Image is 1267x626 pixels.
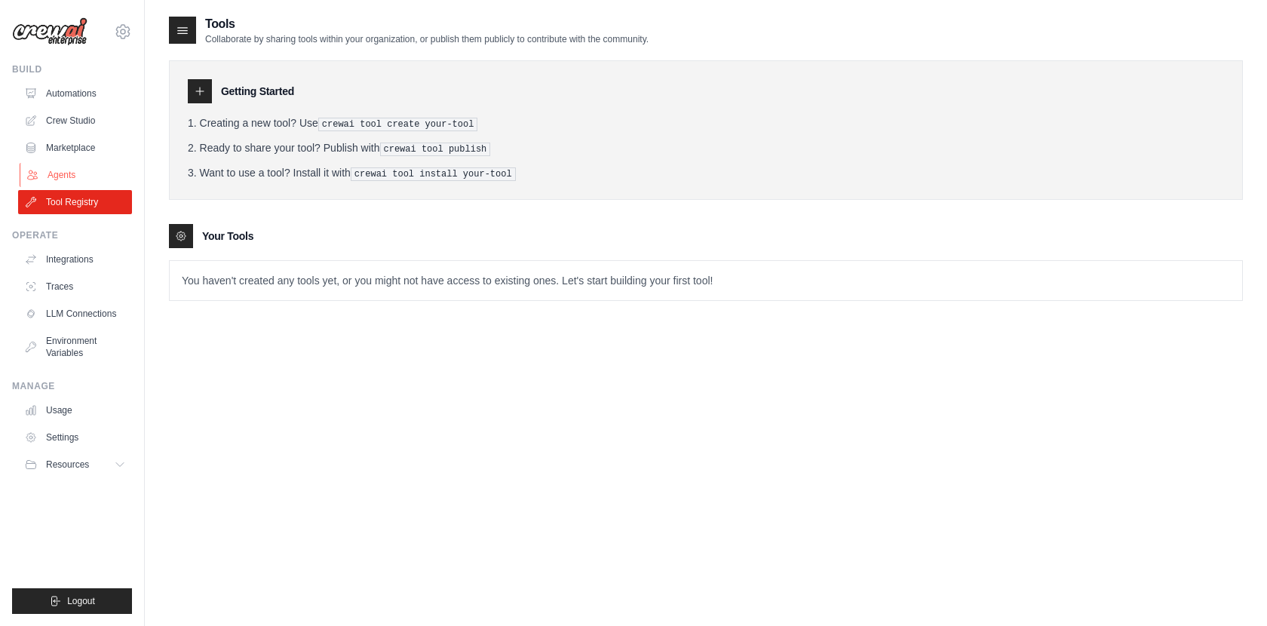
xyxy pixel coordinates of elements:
pre: crewai tool install your-tool [351,167,516,181]
div: Operate [12,229,132,241]
p: Collaborate by sharing tools within your organization, or publish them publicly to contribute wit... [205,33,649,45]
button: Resources [18,453,132,477]
a: Usage [18,398,132,422]
a: Marketplace [18,136,132,160]
a: Crew Studio [18,109,132,133]
img: Logo [12,17,87,46]
a: LLM Connections [18,302,132,326]
h2: Tools [205,15,649,33]
h3: Your Tools [202,229,253,244]
span: Logout [67,595,95,607]
a: Integrations [18,247,132,272]
a: Agents [20,163,133,187]
a: Settings [18,425,132,450]
h3: Getting Started [221,84,294,99]
div: Manage [12,380,132,392]
li: Ready to share your tool? Publish with [188,140,1224,156]
a: Environment Variables [18,329,132,365]
button: Logout [12,588,132,614]
pre: crewai tool create your-tool [318,118,478,131]
a: Traces [18,275,132,299]
span: Resources [46,459,89,471]
a: Automations [18,81,132,106]
li: Creating a new tool? Use [188,115,1224,131]
p: You haven't created any tools yet, or you might not have access to existing ones. Let's start bui... [170,261,1242,300]
li: Want to use a tool? Install it with [188,165,1224,181]
div: Build [12,63,132,75]
pre: crewai tool publish [380,143,491,156]
a: Tool Registry [18,190,132,214]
